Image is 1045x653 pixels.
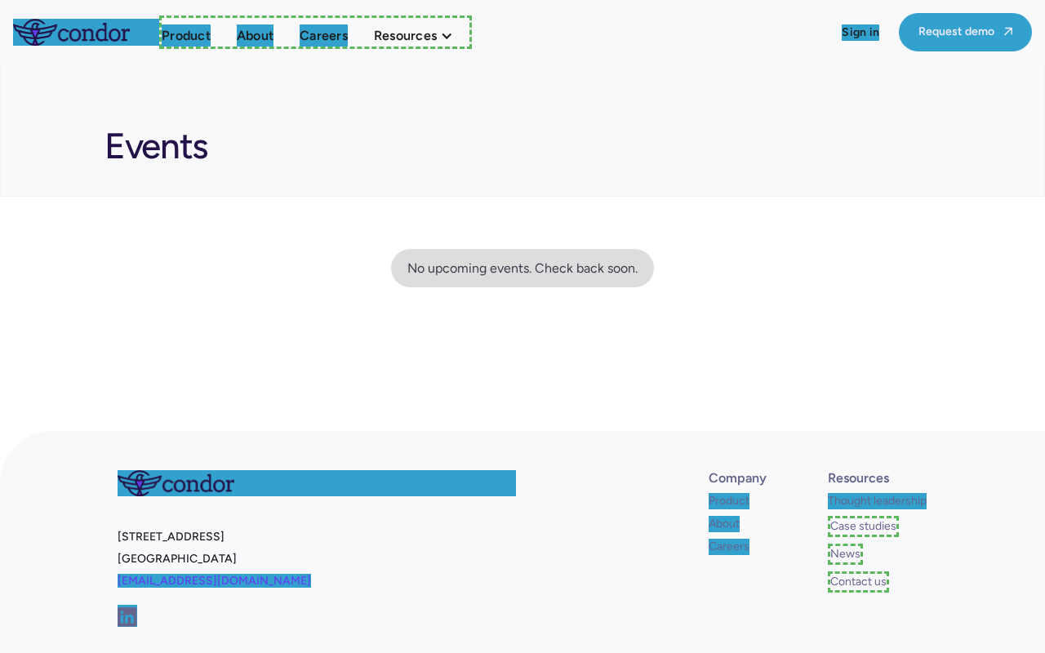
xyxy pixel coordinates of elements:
span:  [1004,26,1012,37]
h1: Events [104,117,208,169]
div: Resources [374,24,469,47]
a: Careers [709,539,749,555]
a: About [237,24,273,47]
a: [EMAIL_ADDRESS][DOMAIN_NAME] [118,574,311,588]
div: Company [709,470,767,486]
a: Contact us [828,571,889,593]
a: Careers [300,24,348,47]
div: Resources [374,24,437,47]
a: Thought leadership [828,493,927,509]
div: Resources [828,470,889,486]
a: About [709,516,740,532]
a: Request demo [899,13,1032,51]
a: Sign in [842,24,879,41]
a: News [828,544,863,565]
a: Case studies [828,516,899,537]
p: [STREET_ADDRESS] [GEOGRAPHIC_DATA] [118,526,516,592]
a: Product [162,24,211,47]
a: Product [709,493,749,509]
div: No upcoming events. Check back soon. [407,257,638,279]
a: home [13,19,159,45]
